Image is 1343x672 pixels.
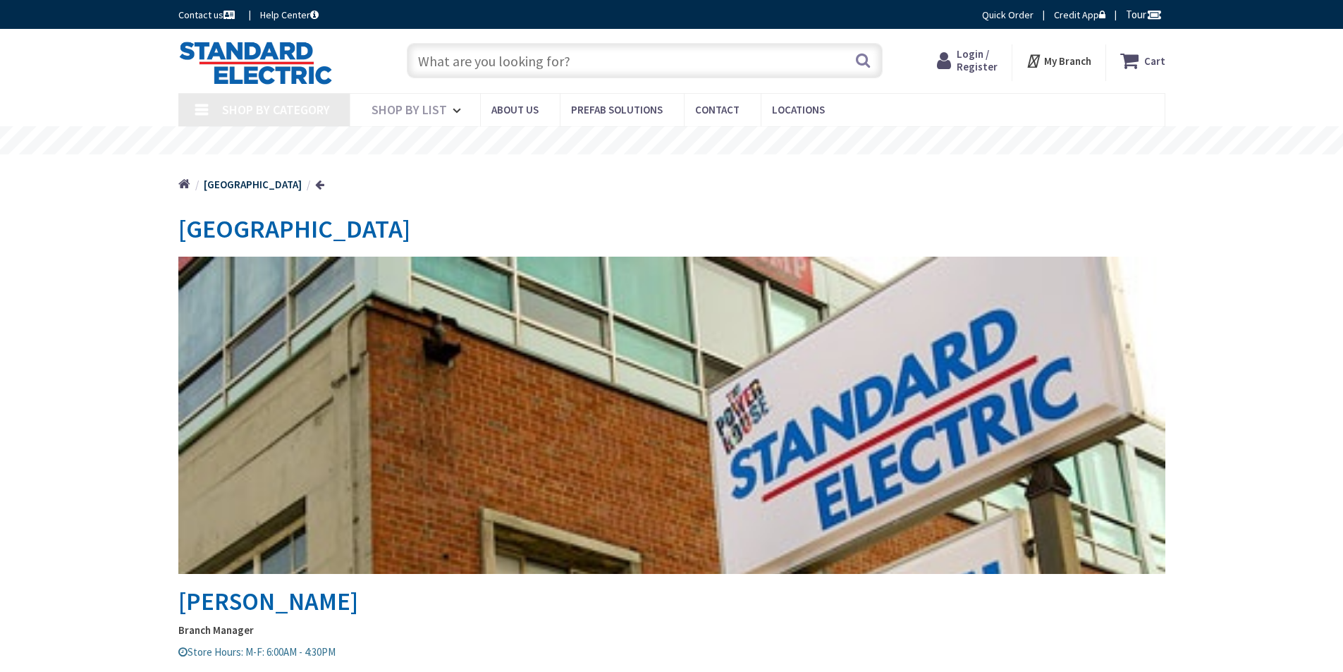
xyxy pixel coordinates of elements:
a: Cart [1120,48,1165,73]
span: Store Hours: M-F: 6:00AM - 4:30PM [178,645,336,659]
rs-layer: [MEDICAL_DATA]: Our Commitment to Our Employees and Customers [450,134,926,149]
h2: [PERSON_NAME] [178,257,1165,616]
input: What are you looking for? [407,43,883,78]
strong: Cart [1144,48,1165,73]
strong: My Branch [1044,54,1091,68]
span: Contact [695,103,740,116]
span: Tour [1126,8,1162,21]
span: Shop By Category [222,102,330,118]
a: Login / Register [937,48,998,73]
a: Contact us [178,8,238,22]
span: Shop By List [372,102,447,118]
span: [GEOGRAPHIC_DATA] [178,213,410,245]
span: Login / Register [957,47,998,73]
span: About Us [491,103,539,116]
a: Credit App [1054,8,1105,22]
strong: Branch Manager [178,623,1165,637]
strong: [GEOGRAPHIC_DATA] [204,178,302,191]
img: Standard Electric [178,41,333,85]
span: Locations [772,103,825,116]
a: Help Center [260,8,319,22]
span: Prefab Solutions [571,103,663,116]
div: My Branch [1026,48,1091,73]
a: Quick Order [982,8,1034,22]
